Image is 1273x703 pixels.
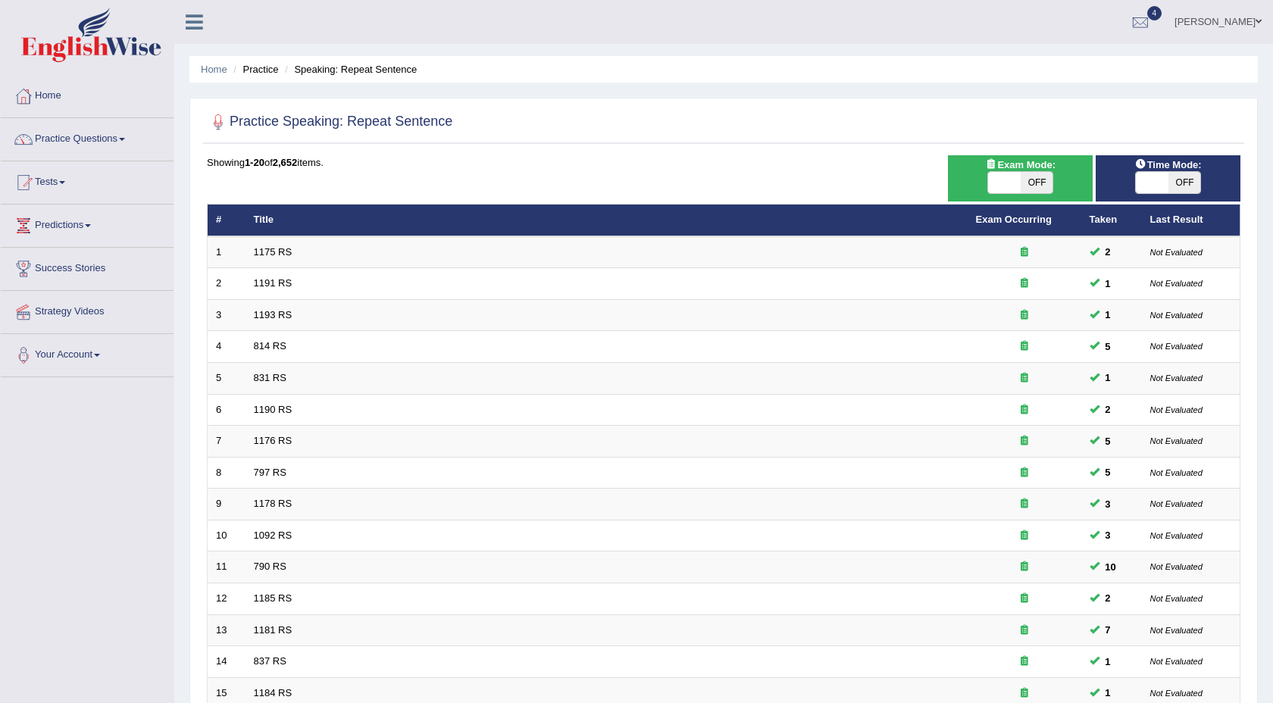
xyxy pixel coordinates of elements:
a: Predictions [1,205,174,242]
th: Last Result [1142,205,1240,236]
small: Not Evaluated [1150,468,1203,477]
a: 1175 RS [254,246,292,258]
a: 1092 RS [254,530,292,541]
div: Exam occurring question [976,245,1073,260]
small: Not Evaluated [1150,499,1203,508]
small: Not Evaluated [1150,342,1203,351]
td: 3 [208,299,246,331]
span: Exam Mode: [979,157,1061,173]
span: You can still take this question [1099,307,1117,323]
a: 1191 RS [254,277,292,289]
div: Exam occurring question [976,592,1073,606]
small: Not Evaluated [1150,373,1203,383]
span: You can still take this question [1099,339,1117,355]
span: Time Mode: [1129,157,1208,173]
small: Not Evaluated [1150,311,1203,320]
span: 4 [1147,6,1162,20]
b: 2,652 [273,157,298,168]
li: Practice [230,62,278,77]
a: Tests [1,161,174,199]
a: 814 RS [254,340,286,351]
div: Exam occurring question [976,403,1073,417]
a: 1184 RS [254,687,292,698]
small: Not Evaluated [1150,405,1203,414]
small: Not Evaluated [1150,562,1203,571]
span: You can still take this question [1099,496,1117,512]
span: You can still take this question [1099,244,1117,260]
span: You can still take this question [1099,276,1117,292]
th: Taken [1081,205,1142,236]
span: You can still take this question [1099,590,1117,606]
td: 6 [208,394,246,426]
small: Not Evaluated [1150,594,1203,603]
span: You can still take this question [1099,401,1117,417]
div: Exam occurring question [976,308,1073,323]
span: You cannot take this question anymore [1099,559,1122,575]
td: 11 [208,551,246,583]
span: OFF [1168,172,1201,193]
a: 837 RS [254,655,286,667]
div: Exam occurring question [976,339,1073,354]
a: Strategy Videos [1,291,174,329]
a: Exam Occurring [976,214,1052,225]
span: You can still take this question [1099,654,1117,670]
a: Practice Questions [1,118,174,156]
div: Showing of items. [207,155,1240,170]
span: You can still take this question [1099,464,1117,480]
a: 1193 RS [254,309,292,320]
td: 7 [208,426,246,458]
div: Show exams occurring in exams [948,155,1093,202]
small: Not Evaluated [1150,248,1203,257]
td: 12 [208,583,246,614]
small: Not Evaluated [1150,531,1203,540]
a: Success Stories [1,248,174,286]
small: Not Evaluated [1150,436,1203,445]
span: You can still take this question [1099,527,1117,543]
td: 13 [208,614,246,646]
div: Exam occurring question [976,497,1073,511]
td: 10 [208,520,246,551]
a: 790 RS [254,561,286,572]
td: 8 [208,457,246,489]
td: 5 [208,363,246,395]
b: 1-20 [245,157,264,168]
a: 831 RS [254,372,286,383]
th: # [208,205,246,236]
small: Not Evaluated [1150,626,1203,635]
span: You can still take this question [1099,685,1117,701]
small: Not Evaluated [1150,657,1203,666]
a: Your Account [1,334,174,372]
div: Exam occurring question [976,686,1073,701]
a: 797 RS [254,467,286,478]
a: 1181 RS [254,624,292,636]
a: 1185 RS [254,592,292,604]
td: 4 [208,331,246,363]
td: 2 [208,268,246,300]
a: Home [201,64,227,75]
h2: Practice Speaking: Repeat Sentence [207,111,452,133]
div: Exam occurring question [976,466,1073,480]
small: Not Evaluated [1150,689,1203,698]
a: 1178 RS [254,498,292,509]
small: Not Evaluated [1150,279,1203,288]
div: Exam occurring question [976,434,1073,448]
div: Exam occurring question [976,623,1073,638]
a: 1190 RS [254,404,292,415]
div: Exam occurring question [976,560,1073,574]
span: You can still take this question [1099,370,1117,386]
div: Exam occurring question [976,529,1073,543]
span: You can still take this question [1099,433,1117,449]
div: Exam occurring question [976,277,1073,291]
li: Speaking: Repeat Sentence [281,62,417,77]
td: 1 [208,236,246,268]
th: Title [246,205,968,236]
div: Exam occurring question [976,655,1073,669]
a: 1176 RS [254,435,292,446]
div: Exam occurring question [976,371,1073,386]
td: 14 [208,646,246,678]
span: You can still take this question [1099,622,1117,638]
a: Home [1,75,174,113]
td: 9 [208,489,246,520]
span: OFF [1021,172,1053,193]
